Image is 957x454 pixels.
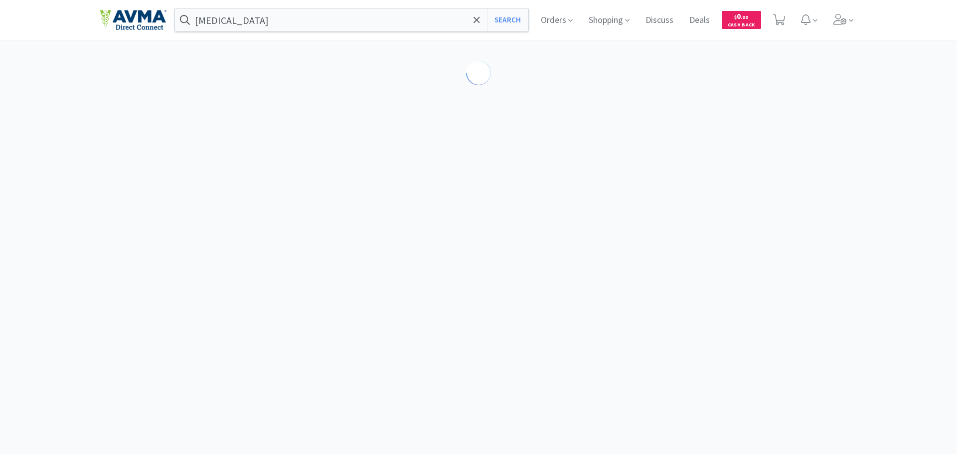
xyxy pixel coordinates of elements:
a: Discuss [641,16,677,25]
span: $ [734,14,737,20]
span: 0 [734,11,748,21]
a: $0.00Cash Back [722,6,761,33]
img: e4e33dab9f054f5782a47901c742baa9_102.png [100,9,166,30]
span: Cash Back [728,22,755,29]
span: . 00 [741,14,748,20]
button: Search [487,8,528,31]
input: Search by item, sku, manufacturer, ingredient, size... [175,8,528,31]
a: Deals [685,16,714,25]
